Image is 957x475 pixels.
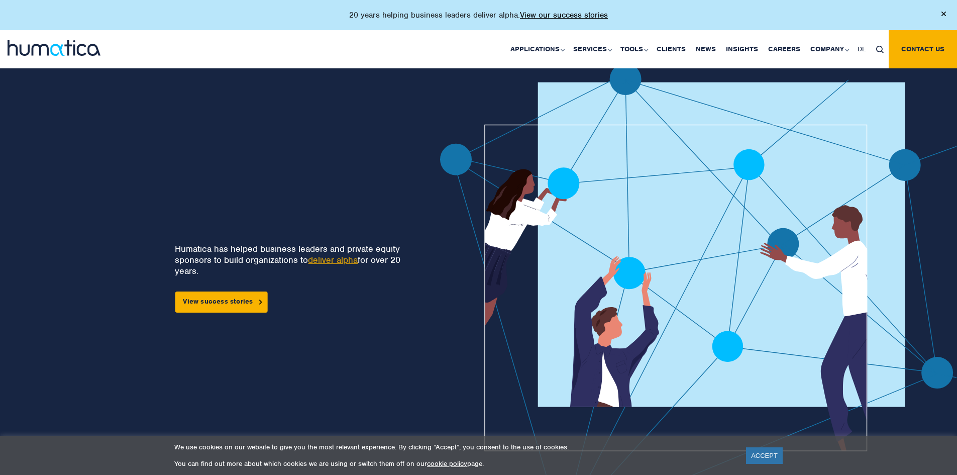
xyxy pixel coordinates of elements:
[175,243,407,276] p: Humatica has helped business leaders and private equity sponsors to build organizations to for ov...
[615,30,652,68] a: Tools
[427,459,467,468] a: cookie policy
[889,30,957,68] a: Contact us
[175,292,267,313] a: View success stories
[8,40,100,56] img: logo
[259,300,262,304] img: arrowicon
[853,30,871,68] a: DE
[520,10,608,20] a: View our success stories
[721,30,763,68] a: Insights
[691,30,721,68] a: News
[349,10,608,20] p: 20 years helping business leaders deliver alpha.
[505,30,568,68] a: Applications
[568,30,615,68] a: Services
[763,30,805,68] a: Careers
[652,30,691,68] a: Clients
[174,459,733,468] p: You can find out more about which cookies we are using or switch them off on our page.
[174,443,733,451] p: We use cookies on our website to give you the most relevant experience. By clicking “Accept”, you...
[308,254,358,265] a: deliver alpha
[805,30,853,68] a: Company
[858,45,866,53] span: DE
[746,447,783,464] a: ACCEPT
[876,46,884,53] img: search_icon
